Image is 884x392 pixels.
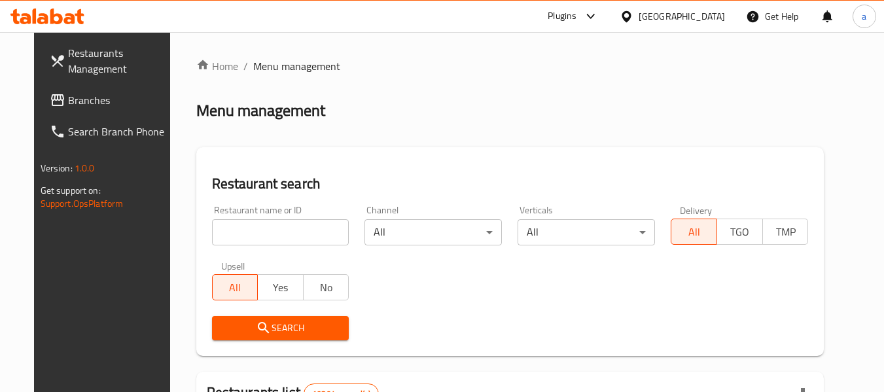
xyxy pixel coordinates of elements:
[762,219,809,245] button: TMP
[39,116,182,147] a: Search Branch Phone
[41,182,101,199] span: Get support on:
[218,278,253,297] span: All
[212,316,349,340] button: Search
[671,219,717,245] button: All
[41,160,73,177] span: Version:
[39,37,182,84] a: Restaurants Management
[639,9,725,24] div: [GEOGRAPHIC_DATA]
[68,45,171,77] span: Restaurants Management
[222,320,339,336] span: Search
[253,58,340,74] span: Menu management
[68,92,171,108] span: Branches
[68,124,171,139] span: Search Branch Phone
[364,219,502,245] div: All
[212,219,349,245] input: Search for restaurant name or ID..
[677,223,712,241] span: All
[716,219,763,245] button: TGO
[41,195,124,212] a: Support.OpsPlatform
[196,58,238,74] a: Home
[39,84,182,116] a: Branches
[303,274,349,300] button: No
[221,261,245,270] label: Upsell
[212,274,258,300] button: All
[722,223,758,241] span: TGO
[75,160,95,177] span: 1.0.0
[212,174,809,194] h2: Restaurant search
[309,278,344,297] span: No
[257,274,304,300] button: Yes
[196,58,824,74] nav: breadcrumb
[243,58,248,74] li: /
[768,223,804,241] span: TMP
[548,9,576,24] div: Plugins
[862,9,866,24] span: a
[196,100,325,121] h2: Menu management
[680,205,713,215] label: Delivery
[263,278,298,297] span: Yes
[518,219,655,245] div: All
